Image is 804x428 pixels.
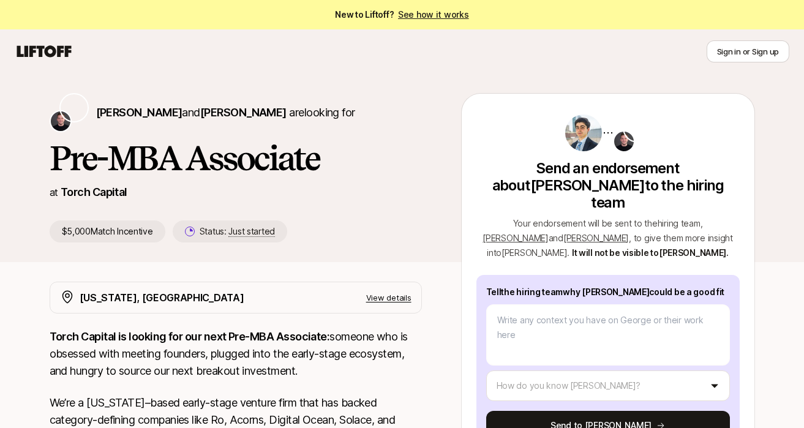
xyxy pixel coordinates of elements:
span: Just started [228,226,275,237]
strong: Torch Capital is looking for our next Pre-MBA Associate: [50,330,330,343]
img: Christopher Harper [614,132,634,151]
p: Send an endorsement about [PERSON_NAME] to the hiring team [476,160,740,211]
p: $5,000 Match Incentive [50,220,165,242]
p: at [50,184,58,200]
a: Torch Capital [61,186,127,198]
p: [US_STATE], [GEOGRAPHIC_DATA] [80,290,244,306]
p: View details [366,291,411,304]
span: It will not be visible to [PERSON_NAME] . [572,247,729,258]
span: and [549,233,629,243]
span: [PERSON_NAME] [483,233,548,243]
button: Sign in or Sign up [707,40,789,62]
span: Your endorsement will be sent to the hiring team , , to give them more insight into [PERSON_NAME] . [483,218,732,258]
span: and [182,106,286,119]
h1: Pre-MBA Associate [50,140,422,176]
p: Status: [200,224,275,239]
img: Christopher Harper [51,111,70,131]
p: someone who is obsessed with meeting founders, plugged into the early-stage ecosystem, and hungry... [50,328,422,380]
span: New to Liftoff? [335,7,468,22]
p: are looking for [96,104,355,121]
a: See how it works [398,9,469,20]
span: [PERSON_NAME] [96,106,182,119]
span: [PERSON_NAME] [563,233,629,243]
img: bb536324_c7e5_4a48_8699_483734f346f5.jfif [565,115,602,151]
span: [PERSON_NAME] [200,106,287,119]
p: Tell the hiring team why [PERSON_NAME] could be a good fit [486,285,730,299]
